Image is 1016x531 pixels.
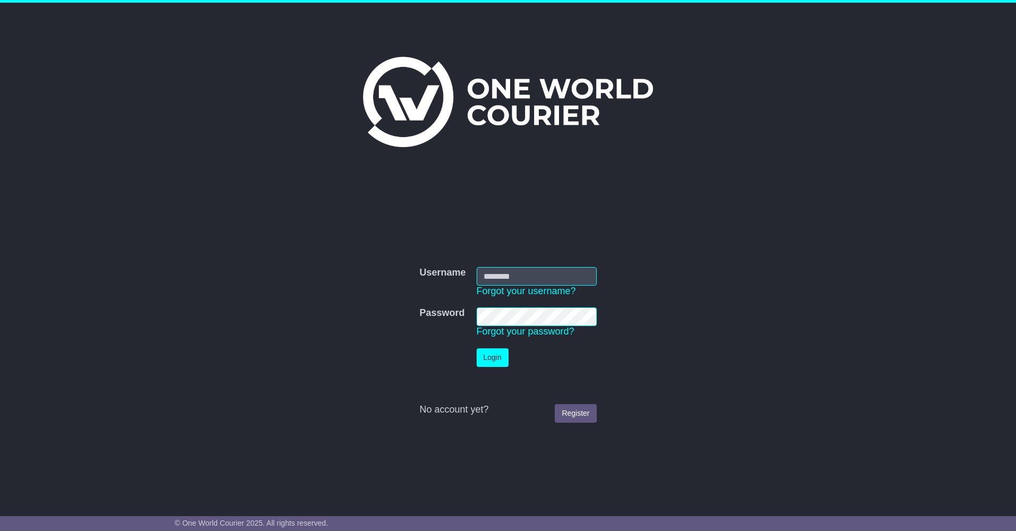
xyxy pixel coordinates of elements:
button: Login [477,348,509,367]
span: © One World Courier 2025. All rights reserved. [175,519,328,527]
img: One World [363,57,653,147]
label: Username [419,267,465,279]
label: Password [419,307,464,319]
a: Forgot your password? [477,326,574,337]
a: Register [555,404,596,423]
a: Forgot your username? [477,286,576,296]
div: No account yet? [419,404,596,416]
